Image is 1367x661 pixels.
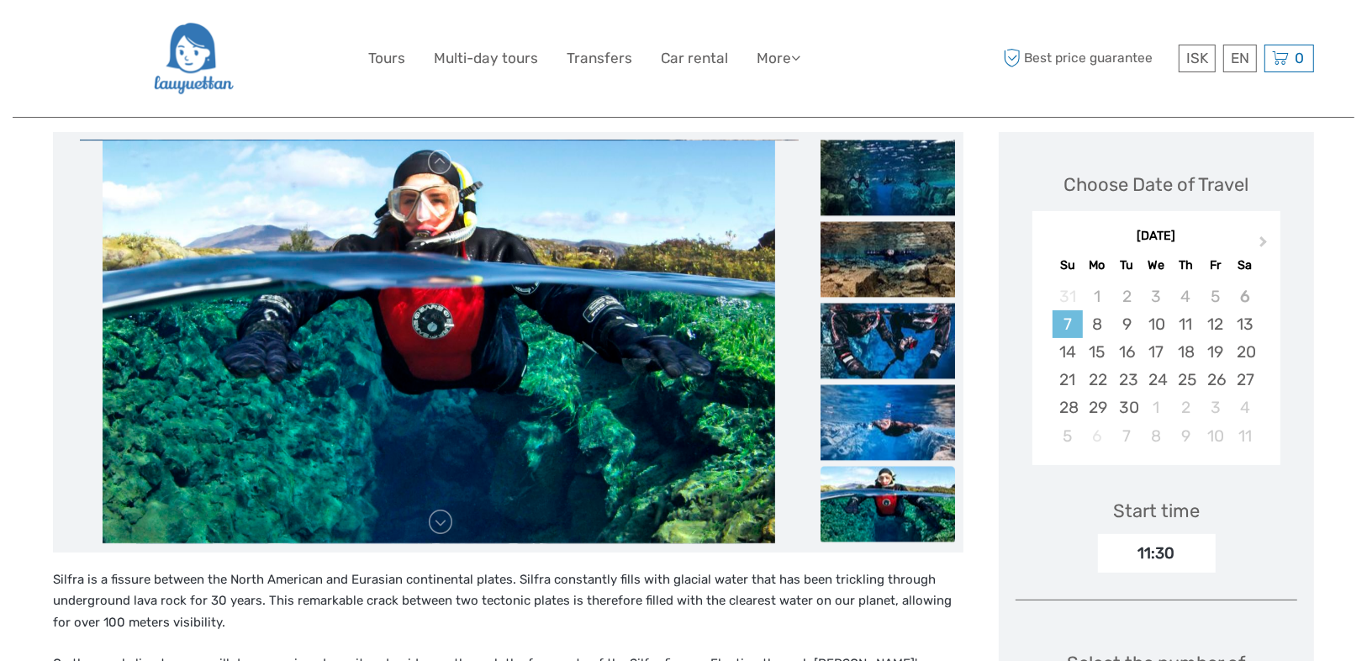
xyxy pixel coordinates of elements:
[1186,50,1208,66] span: ISK
[1053,310,1082,338] div: Choose Sunday, September 7th, 2025
[821,466,955,542] img: 29b600ad30b844d7a455b25307221950_slider_thumbnail.jpg
[1201,394,1230,421] div: Choose Friday, October 3rd, 2025
[567,46,632,71] a: Transfers
[103,140,775,544] img: 29b600ad30b844d7a455b25307221950_main_slider.jpg
[1113,498,1200,524] div: Start time
[999,45,1174,72] span: Best price guarantee
[1064,172,1249,198] div: Choose Date of Travel
[53,569,963,634] p: Silfra is a fissure between the North American and Eurasian continental plates. Silfra constantly...
[1083,283,1112,310] div: Not available Monday, September 1st, 2025
[1083,422,1112,450] div: Not available Monday, October 6th, 2025
[1032,228,1280,246] div: [DATE]
[1053,366,1082,394] div: Choose Sunday, September 21st, 2025
[821,384,955,460] img: 562b20b360604d0a94a9d177abc7ea7c_slider_thumbnail.jpg
[1230,310,1259,338] div: Choose Saturday, September 13th, 2025
[1230,366,1259,394] div: Choose Saturday, September 27th, 2025
[1083,310,1112,338] div: Choose Monday, September 8th, 2025
[1201,338,1230,366] div: Choose Friday, September 19th, 2025
[1230,422,1259,450] div: Choose Saturday, October 11th, 2025
[1201,254,1230,277] div: Fr
[1112,422,1142,450] div: Choose Tuesday, October 7th, 2025
[1230,254,1259,277] div: Sa
[1053,338,1082,366] div: Choose Sunday, September 14th, 2025
[152,13,234,104] img: 2954-36deae89-f5b4-4889-ab42-60a468582106_logo_big.png
[1142,394,1171,421] div: Choose Wednesday, October 1st, 2025
[1171,366,1201,394] div: Choose Thursday, September 25th, 2025
[661,46,728,71] a: Car rental
[1292,50,1306,66] span: 0
[1142,254,1171,277] div: We
[1171,283,1201,310] div: Not available Thursday, September 4th, 2025
[1112,338,1142,366] div: Choose Tuesday, September 16th, 2025
[1171,394,1201,421] div: Choose Thursday, October 2nd, 2025
[1230,394,1259,421] div: Choose Saturday, October 4th, 2025
[368,46,405,71] a: Tours
[193,26,214,46] button: Open LiveChat chat widget
[1230,338,1259,366] div: Choose Saturday, September 20th, 2025
[1053,254,1082,277] div: Su
[1112,394,1142,421] div: Choose Tuesday, September 30th, 2025
[1171,254,1201,277] div: Th
[1083,254,1112,277] div: Mo
[1223,45,1257,72] div: EN
[1201,366,1230,394] div: Choose Friday, September 26th, 2025
[1112,310,1142,338] div: Choose Tuesday, September 9th, 2025
[1083,366,1112,394] div: Choose Monday, September 22nd, 2025
[1112,283,1142,310] div: Not available Tuesday, September 2nd, 2025
[1142,310,1171,338] div: Choose Wednesday, September 10th, 2025
[1201,310,1230,338] div: Choose Friday, September 12th, 2025
[757,46,800,71] a: More
[1053,422,1082,450] div: Choose Sunday, October 5th, 2025
[1037,283,1275,450] div: month 2025-09
[821,221,955,297] img: df35e5fc5fe4438d853923cb4f46b534_slider_thumbnail.jpg
[1171,422,1201,450] div: Choose Thursday, October 9th, 2025
[1083,394,1112,421] div: Choose Monday, September 29th, 2025
[1230,283,1259,310] div: Not available Saturday, September 6th, 2025
[1142,422,1171,450] div: Choose Wednesday, October 8th, 2025
[1112,366,1142,394] div: Choose Tuesday, September 23rd, 2025
[1201,422,1230,450] div: Choose Friday, October 10th, 2025
[1053,394,1082,421] div: Choose Sunday, September 28th, 2025
[821,140,955,215] img: 4f6422fc93f3451b875f8b257f39b551_slider_thumbnail.jpg
[1252,232,1279,259] button: Next Month
[1171,310,1201,338] div: Choose Thursday, September 11th, 2025
[1142,283,1171,310] div: Not available Wednesday, September 3rd, 2025
[1171,338,1201,366] div: Choose Thursday, September 18th, 2025
[1083,338,1112,366] div: Choose Monday, September 15th, 2025
[1142,338,1171,366] div: Choose Wednesday, September 17th, 2025
[1112,254,1142,277] div: Tu
[434,46,538,71] a: Multi-day tours
[24,29,190,43] p: We're away right now. Please check back later!
[821,303,955,378] img: 425891e7836f47bf956b8768b87e1988_slider_thumbnail.jpg
[1142,366,1171,394] div: Choose Wednesday, September 24th, 2025
[1053,283,1082,310] div: Not available Sunday, August 31st, 2025
[1201,283,1230,310] div: Not available Friday, September 5th, 2025
[1098,534,1216,573] div: 11:30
